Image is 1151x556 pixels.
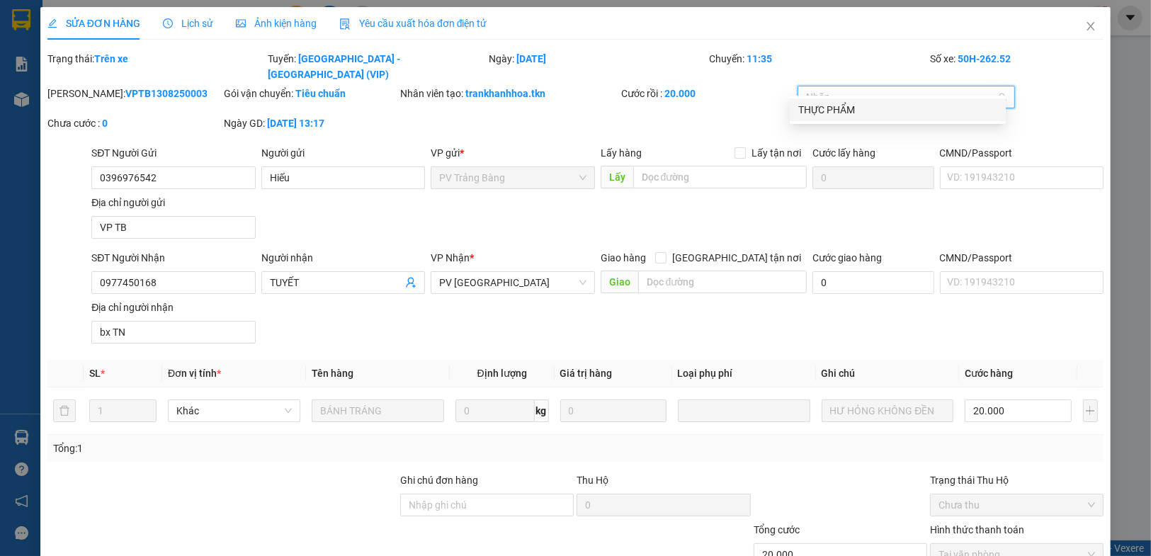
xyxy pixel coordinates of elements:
[601,271,638,293] span: Giao
[487,51,708,82] div: Ngày:
[477,368,527,379] span: Định lượng
[295,88,346,99] b: Tiêu chuẩn
[89,368,101,379] span: SL
[47,18,57,28] span: edit
[132,52,592,70] li: Hotline: 1900 8153
[267,118,324,129] b: [DATE] 13:17
[812,252,882,263] label: Cước giao hàng
[798,102,997,118] div: THỰC PHẨM
[91,300,255,315] div: Địa chỉ người nhận
[958,53,1011,64] b: 50H-262.52
[431,252,470,263] span: VP Nhận
[224,86,397,101] div: Gói vận chuyển:
[18,103,194,126] b: GỬI : PV Trảng Bàng
[465,88,545,99] b: trankhanhhoa.tkn
[754,524,800,535] span: Tổng cước
[939,494,1095,516] span: Chưa thu
[266,51,487,82] div: Tuyến:
[601,252,646,263] span: Giao hàng
[400,494,574,516] input: Ghi chú đơn hàng
[261,250,425,266] div: Người nhận
[339,18,351,30] img: icon
[577,475,608,486] span: Thu Hộ
[601,147,642,159] span: Lấy hàng
[601,166,633,188] span: Lấy
[439,272,586,293] span: PV Tây Ninh
[1071,7,1111,47] button: Close
[930,524,1024,535] label: Hình thức thanh toán
[163,18,173,28] span: clock-circle
[930,472,1104,488] div: Trạng thái Thu Hộ
[400,86,618,101] div: Nhân viên tạo:
[53,441,445,456] div: Tổng: 1
[312,368,353,379] span: Tên hàng
[261,145,425,161] div: Người gửi
[53,399,76,422] button: delete
[168,368,221,379] span: Đơn vị tính
[91,250,255,266] div: SĐT Người Nhận
[535,399,549,422] span: kg
[224,115,397,131] div: Ngày GD:
[132,35,592,52] li: [STREET_ADDRESS][PERSON_NAME]. [GEOGRAPHIC_DATA], Tỉnh [GEOGRAPHIC_DATA]
[400,475,478,486] label: Ghi chú đơn hàng
[664,88,696,99] b: 20.000
[236,18,246,28] span: picture
[822,399,954,422] input: Ghi Chú
[560,368,613,379] span: Giá trị hàng
[560,399,667,422] input: 0
[431,145,594,161] div: VP gửi
[621,86,795,101] div: Cước rồi :
[1085,21,1096,32] span: close
[91,216,255,239] input: Địa chỉ của người gửi
[125,88,208,99] b: VPTB1308250003
[816,360,960,387] th: Ghi chú
[812,271,934,294] input: Cước giao hàng
[339,18,487,29] span: Yêu cầu xuất hóa đơn điện tử
[176,400,292,421] span: Khác
[516,53,546,64] b: [DATE]
[929,51,1105,82] div: Số xe:
[940,145,1104,161] div: CMND/Passport
[47,115,221,131] div: Chưa cước :
[638,271,807,293] input: Dọc đường
[1083,399,1099,422] button: plus
[965,368,1013,379] span: Cước hàng
[672,360,816,387] th: Loại phụ phí
[940,250,1104,266] div: CMND/Passport
[236,18,317,29] span: Ảnh kiện hàng
[747,53,772,64] b: 11:35
[47,86,221,101] div: [PERSON_NAME]:
[746,145,807,161] span: Lấy tận nơi
[91,195,255,210] div: Địa chỉ người gửi
[633,166,807,188] input: Dọc đường
[812,147,875,159] label: Cước lấy hàng
[312,399,444,422] input: VD: Bàn, Ghế
[268,53,400,80] b: [GEOGRAPHIC_DATA] - [GEOGRAPHIC_DATA] (VIP)
[91,145,255,161] div: SĐT Người Gửi
[439,167,586,188] span: PV Trảng Bàng
[708,51,929,82] div: Chuyến:
[790,98,1006,121] div: THỰC PHẨM
[163,18,213,29] span: Lịch sử
[94,53,128,64] b: Trên xe
[18,18,89,89] img: logo.jpg
[405,277,416,288] span: user-add
[46,51,267,82] div: Trạng thái:
[91,321,255,344] input: Địa chỉ của người nhận
[47,18,140,29] span: SỬA ĐƠN HÀNG
[102,118,108,129] b: 0
[667,250,807,266] span: [GEOGRAPHIC_DATA] tận nơi
[812,166,934,189] input: Cước lấy hàng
